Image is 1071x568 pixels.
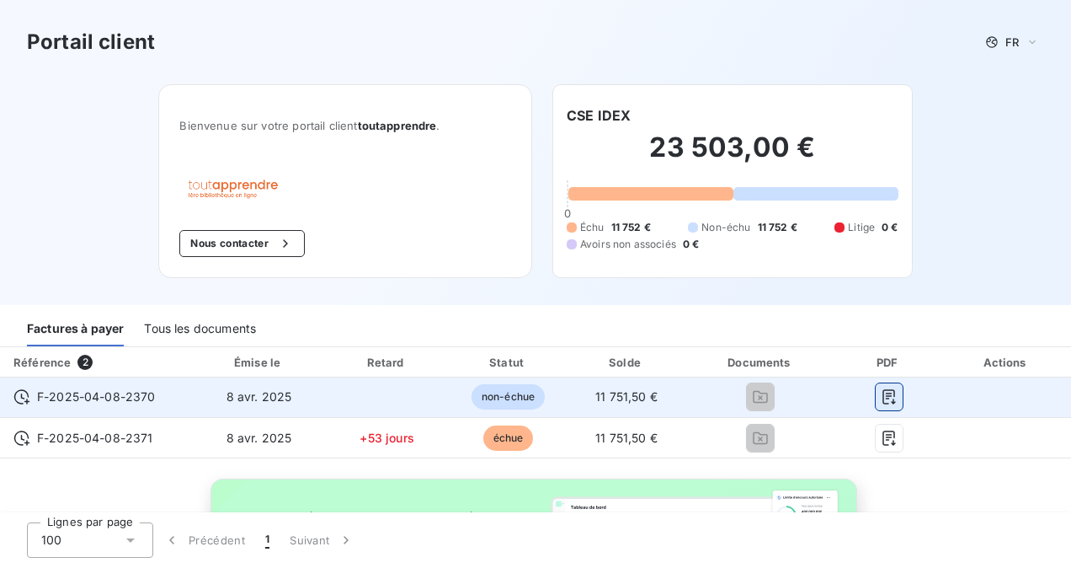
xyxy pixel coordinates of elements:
span: 11 751,50 € [595,431,658,445]
span: Litige [848,220,875,235]
span: 0 € [882,220,898,235]
div: PDF [840,354,939,371]
span: toutapprendre [358,119,437,132]
span: Bienvenue sur votre portail client . [179,119,511,132]
span: non-échue [472,384,545,410]
span: échue [483,426,534,451]
span: +53 jours [360,431,413,445]
div: Tous les documents [144,311,256,346]
span: F-2025-04-08-2370 [37,388,156,405]
div: Factures à payer [27,311,124,346]
button: Nous contacter [179,230,304,257]
div: Solde [572,354,682,371]
button: Suivant [280,522,365,558]
div: Statut [451,354,564,371]
span: 11 751,50 € [595,389,658,404]
span: F-2025-04-08-2371 [37,430,153,447]
div: Référence [13,356,71,369]
span: FR [1005,35,1019,49]
span: 11 752 € [758,220,797,235]
span: 0 € [683,237,699,252]
span: 100 [41,532,61,549]
span: Échu [580,220,605,235]
span: 1 [265,532,269,549]
span: 2 [77,355,93,370]
div: Documents [688,354,833,371]
button: 1 [255,522,280,558]
div: Actions [945,354,1068,371]
span: 8 avr. 2025 [226,431,292,445]
span: 8 avr. 2025 [226,389,292,404]
h6: CSE IDEX [567,105,631,126]
span: 0 [564,206,571,220]
h2: 23 503,00 € [567,131,898,181]
button: Précédent [153,522,255,558]
div: Émise le [195,354,322,371]
span: 11 752 € [611,220,651,235]
h3: Portail client [27,27,155,57]
span: Avoirs non associés [580,237,676,252]
div: Retard [329,354,445,371]
span: Non-échu [701,220,750,235]
img: Company logo [179,173,287,203]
